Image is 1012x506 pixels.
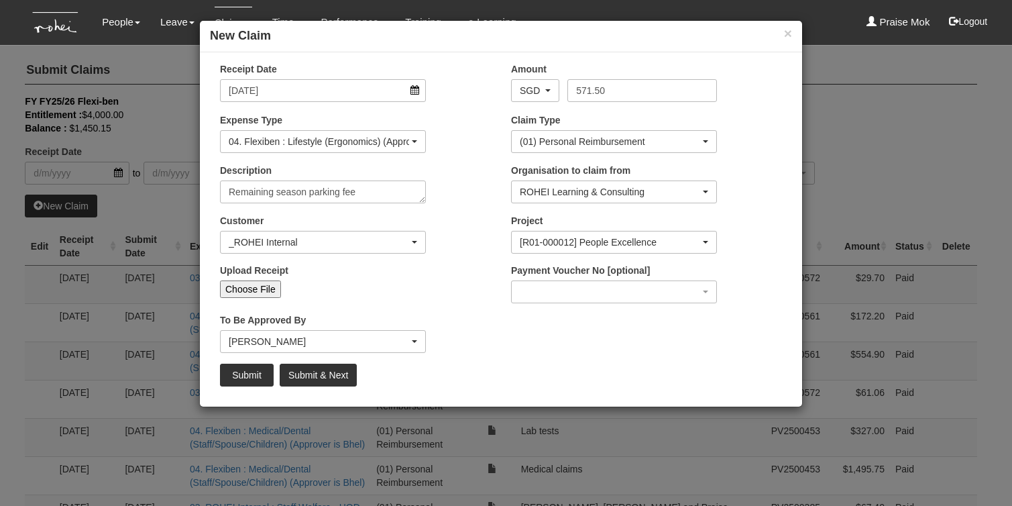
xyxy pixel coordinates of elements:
div: SGD [520,84,543,97]
div: [R01-000012] People Excellence [520,236,700,249]
label: Expense Type [220,113,282,127]
button: (01) Personal Reimbursement [511,130,717,153]
button: Rachel Ong [220,330,426,353]
b: New Claim [210,29,271,42]
button: SGD [511,79,559,102]
label: Payment Voucher No [optional] [511,264,650,277]
input: d/m/yyyy [220,79,426,102]
div: 04. Flexiben : Lifestyle (Ergonomics) (Approver is Bhel) [229,135,409,148]
div: [PERSON_NAME] [229,335,409,348]
label: Upload Receipt [220,264,288,277]
label: Organisation to claim from [511,164,630,177]
label: Amount [511,62,547,76]
label: Receipt Date [220,62,277,76]
label: Project [511,214,543,227]
label: To Be Approved By [220,313,306,327]
button: [R01-000012] People Excellence [511,231,717,254]
label: Customer [220,214,264,227]
iframe: chat widget [956,452,999,493]
input: Submit & Next [280,364,357,387]
label: Description [220,164,272,177]
div: (01) Personal Reimbursement [520,135,700,148]
input: Submit [220,364,274,387]
button: × [784,26,792,40]
label: Claim Type [511,113,561,127]
div: _ROHEI Internal [229,236,409,249]
input: Choose File [220,281,281,298]
div: ROHEI Learning & Consulting [520,185,700,199]
button: _ROHEI Internal [220,231,426,254]
button: 04. Flexiben : Lifestyle (Ergonomics) (Approver is Bhel) [220,130,426,153]
button: ROHEI Learning & Consulting [511,181,717,203]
